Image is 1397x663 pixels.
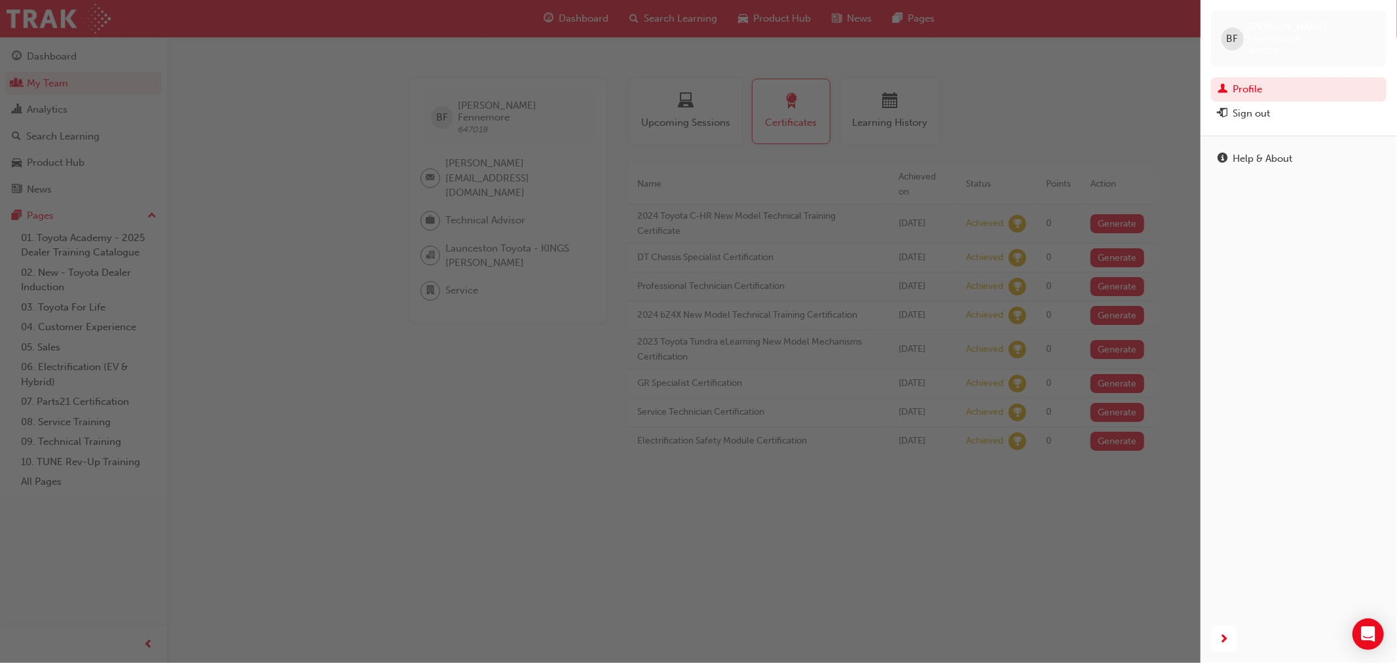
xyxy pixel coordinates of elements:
div: Help & About [1233,151,1292,166]
span: BF [1227,31,1239,47]
div: Sign out [1233,106,1270,121]
span: next-icon [1220,632,1229,648]
span: info-icon [1218,153,1227,165]
a: Help & About [1211,147,1387,171]
span: exit-icon [1218,108,1227,120]
div: Open Intercom Messenger [1352,618,1384,650]
a: Profile [1211,77,1387,102]
button: Sign out [1211,102,1387,126]
span: [PERSON_NAME] Fennemore [1249,21,1376,45]
span: man-icon [1218,84,1227,96]
span: 647018 [1249,45,1279,56]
